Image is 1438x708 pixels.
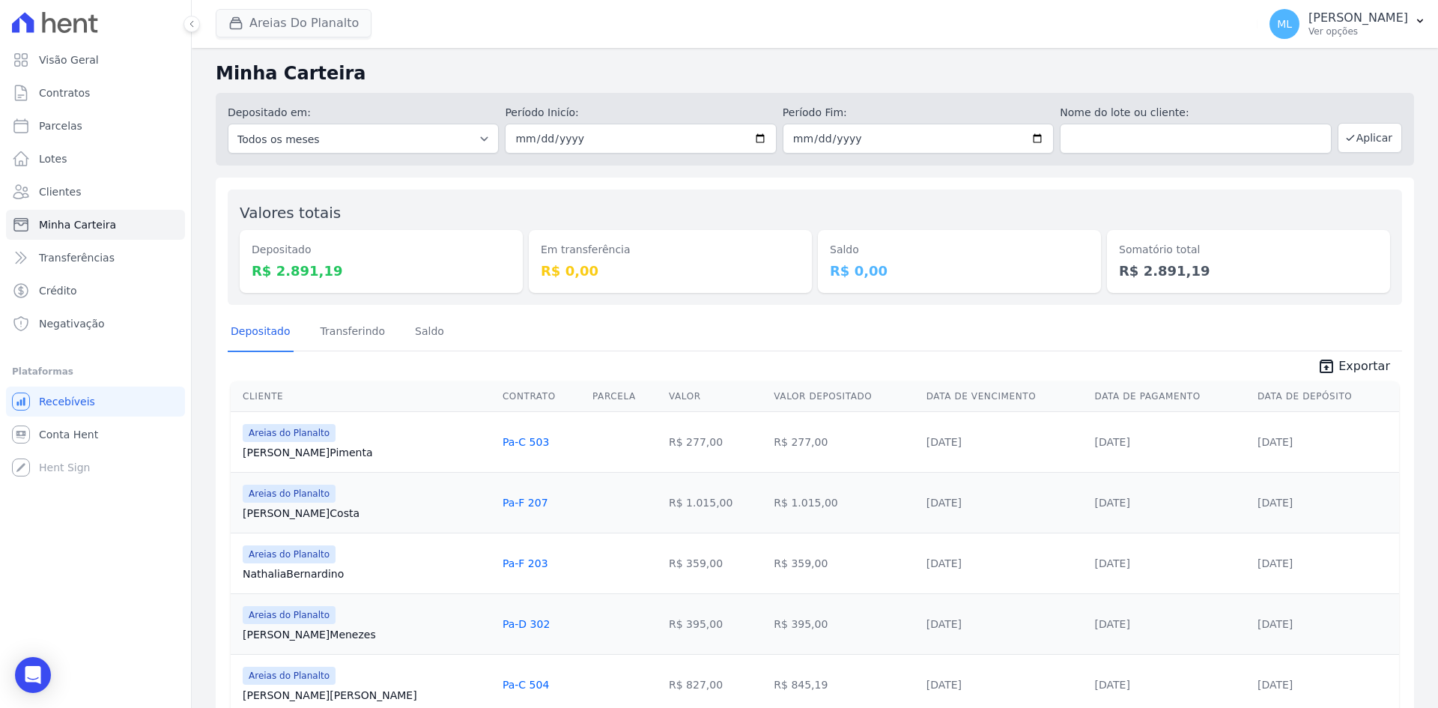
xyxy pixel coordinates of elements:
[6,177,185,207] a: Clientes
[39,85,90,100] span: Contratos
[1258,436,1293,448] a: [DATE]
[412,313,447,352] a: Saldo
[6,309,185,339] a: Negativação
[503,618,550,630] a: Pa-D 302
[252,242,511,258] dt: Depositado
[6,111,185,141] a: Parcelas
[231,381,497,412] th: Cliente
[243,506,491,521] a: [PERSON_NAME]Costa
[830,242,1089,258] dt: Saldo
[1308,10,1408,25] p: [PERSON_NAME]
[1119,242,1378,258] dt: Somatório total
[663,533,768,593] td: R$ 359,00
[252,261,511,281] dd: R$ 2.891,19
[243,445,491,460] a: [PERSON_NAME]Pimenta
[926,679,962,691] a: [DATE]
[39,250,115,265] span: Transferências
[541,261,800,281] dd: R$ 0,00
[39,184,81,199] span: Clientes
[503,557,548,569] a: Pa-F 203
[1277,19,1292,29] span: ML
[1308,25,1408,37] p: Ver opções
[1095,679,1130,691] a: [DATE]
[503,436,549,448] a: Pa-C 503
[768,593,920,654] td: R$ 395,00
[39,427,98,442] span: Conta Hent
[1338,357,1390,375] span: Exportar
[6,276,185,306] a: Crédito
[926,557,962,569] a: [DATE]
[1095,618,1130,630] a: [DATE]
[1305,357,1402,378] a: unarchive Exportar
[1252,381,1399,412] th: Data de Depósito
[228,106,311,118] label: Depositado em:
[243,606,336,624] span: Areias do Planalto
[926,618,962,630] a: [DATE]
[39,118,82,133] span: Parcelas
[6,45,185,75] a: Visão Geral
[663,411,768,472] td: R$ 277,00
[503,497,548,509] a: Pa-F 207
[243,485,336,503] span: Areias do Planalto
[12,363,179,381] div: Plataformas
[6,210,185,240] a: Minha Carteira
[216,9,371,37] button: Areias Do Planalto
[505,105,776,121] label: Período Inicío:
[663,381,768,412] th: Valor
[1119,261,1378,281] dd: R$ 2.891,19
[1317,357,1335,375] i: unarchive
[318,313,389,352] a: Transferindo
[768,411,920,472] td: R$ 277,00
[39,151,67,166] span: Lotes
[541,242,800,258] dt: Em transferência
[216,60,1414,87] h2: Minha Carteira
[1338,123,1402,153] button: Aplicar
[39,217,116,232] span: Minha Carteira
[6,144,185,174] a: Lotes
[228,313,294,352] a: Depositado
[6,387,185,417] a: Recebíveis
[243,424,336,442] span: Areias do Planalto
[6,78,185,108] a: Contratos
[1258,497,1293,509] a: [DATE]
[768,472,920,533] td: R$ 1.015,00
[920,381,1089,412] th: Data de Vencimento
[663,593,768,654] td: R$ 395,00
[1258,557,1293,569] a: [DATE]
[1258,679,1293,691] a: [DATE]
[1258,618,1293,630] a: [DATE]
[1060,105,1331,121] label: Nome do lote ou cliente:
[39,394,95,409] span: Recebíveis
[1258,3,1438,45] button: ML [PERSON_NAME] Ver opções
[1095,436,1130,448] a: [DATE]
[39,316,105,331] span: Negativação
[243,627,491,642] a: [PERSON_NAME]Menezes
[243,545,336,563] span: Areias do Planalto
[926,497,962,509] a: [DATE]
[243,688,491,703] a: [PERSON_NAME][PERSON_NAME]
[586,381,663,412] th: Parcela
[6,243,185,273] a: Transferências
[1095,557,1130,569] a: [DATE]
[1089,381,1252,412] th: Data de Pagamento
[39,283,77,298] span: Crédito
[243,566,491,581] a: NathaliaBernardino
[39,52,99,67] span: Visão Geral
[240,204,341,222] label: Valores totais
[497,381,586,412] th: Contrato
[243,667,336,685] span: Areias do Planalto
[1095,497,1130,509] a: [DATE]
[768,533,920,593] td: R$ 359,00
[503,679,549,691] a: Pa-C 504
[830,261,1089,281] dd: R$ 0,00
[6,420,185,450] a: Conta Hent
[926,436,962,448] a: [DATE]
[663,472,768,533] td: R$ 1.015,00
[15,657,51,693] div: Open Intercom Messenger
[768,381,920,412] th: Valor Depositado
[783,105,1054,121] label: Período Fim:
